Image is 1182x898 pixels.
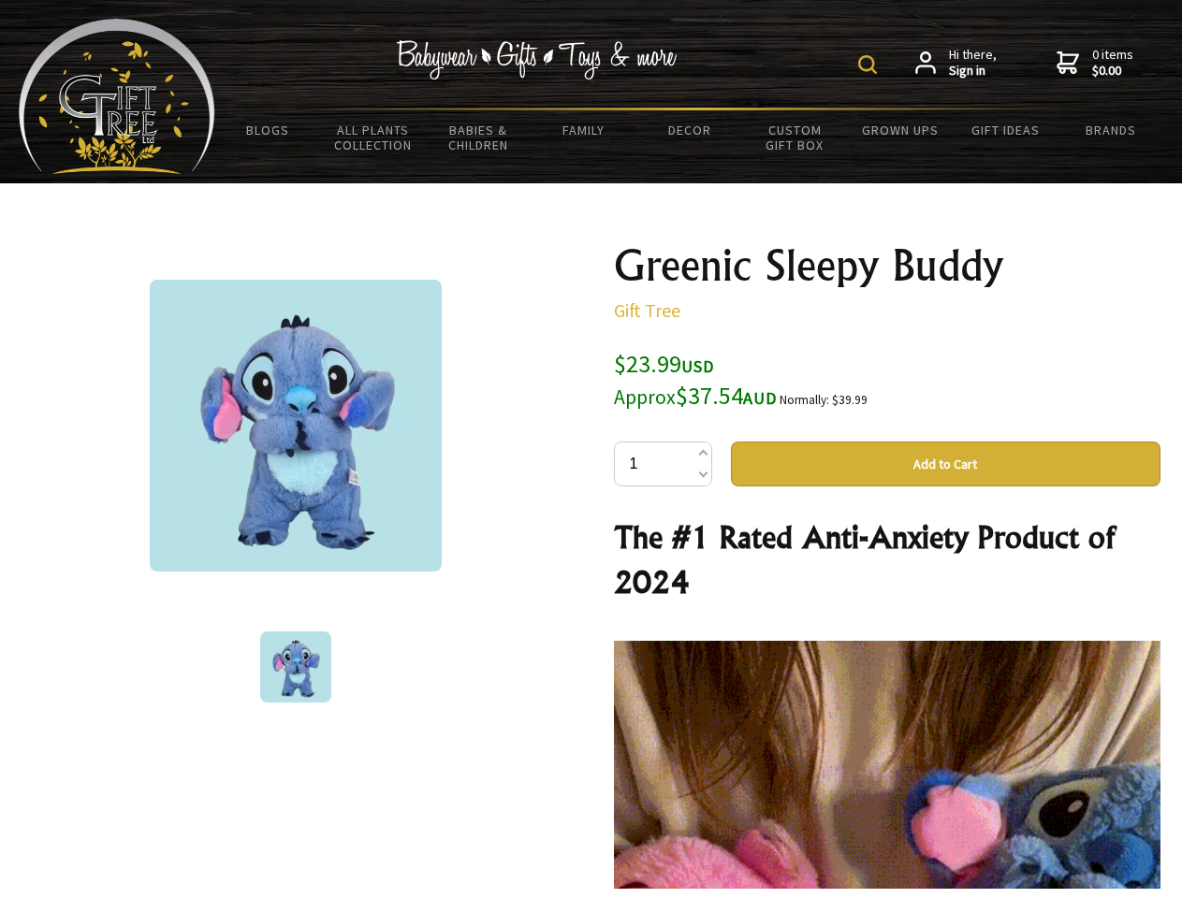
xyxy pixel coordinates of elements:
[681,355,714,377] span: USD
[742,110,848,165] a: Custom Gift Box
[915,47,997,80] a: Hi there,Sign in
[614,384,676,410] small: Approx
[614,518,1115,601] strong: The #1 Rated Anti-Anxiety Product of 2024
[260,631,331,702] img: Greenic Sleepy Buddy
[858,55,877,74] img: product search
[19,19,215,174] img: Babyware - Gifts - Toys and more...
[949,47,997,80] span: Hi there,
[321,110,427,165] a: All Plants Collection
[614,298,680,322] a: Gift Tree
[614,243,1160,288] h1: Greenic Sleepy Buddy
[215,110,321,150] a: BLOGS
[614,348,777,411] span: $23.99 $37.54
[743,387,777,409] span: AUD
[780,392,868,408] small: Normally: $39.99
[731,442,1160,486] button: Add to Cart
[426,110,532,165] a: Babies & Children
[532,110,637,150] a: Family
[150,280,442,572] img: Greenic Sleepy Buddy
[636,110,742,150] a: Decor
[1058,110,1164,150] a: Brands
[1092,63,1133,80] strong: $0.00
[1092,46,1133,80] span: 0 items
[397,40,678,80] img: Babywear - Gifts - Toys & more
[953,110,1058,150] a: Gift Ideas
[949,63,997,80] strong: Sign in
[1057,47,1133,80] a: 0 items$0.00
[847,110,953,150] a: Grown Ups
